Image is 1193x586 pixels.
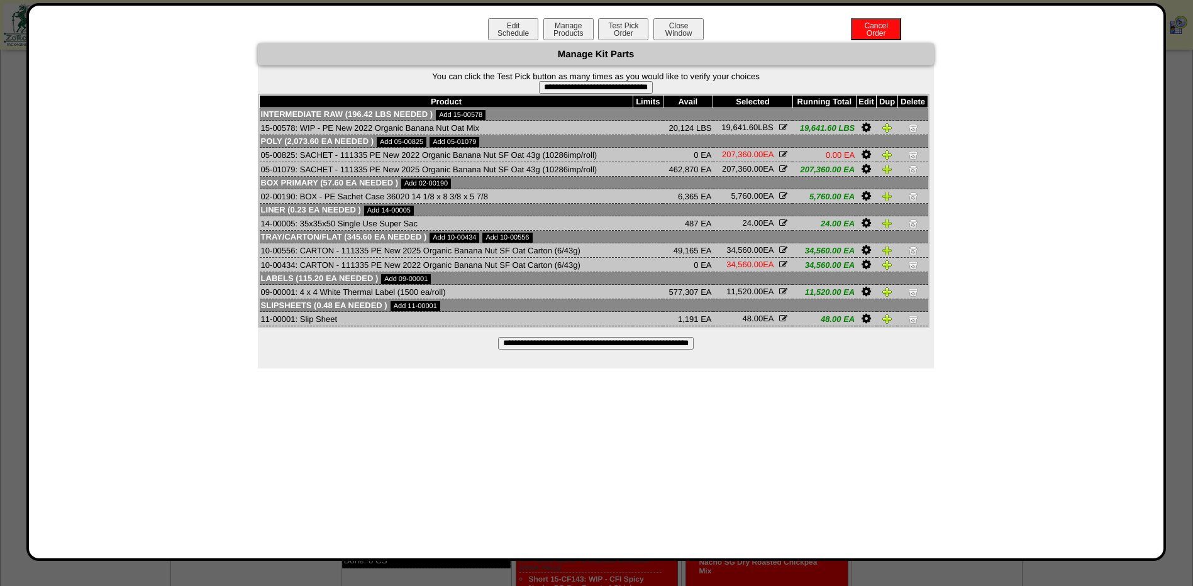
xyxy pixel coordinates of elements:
span: EA [743,218,774,228]
td: 11,520.00 EA [792,285,856,299]
td: 09-00001: 4 x 4 White Thermal Label (1500 ea/roll) [260,285,633,299]
td: 0 EA [663,258,713,272]
td: Box Primary (57.60 EA needed ) [260,177,928,189]
span: 34,560.00 [726,260,763,269]
td: 15-00578: WIP - PE New 2022 Organic Banana Nut Oat Mix [260,121,633,135]
a: Add 11-00001 [391,301,440,311]
span: LBS [721,123,773,132]
a: CloseWindow [652,28,705,38]
span: 5,760.00 [731,191,763,201]
a: Add 02-00190 [401,179,451,189]
span: EA [743,314,774,323]
img: Delete Item [908,260,918,270]
span: 207,360.00 [722,150,763,159]
td: Liner (0.23 EA needed ) [260,204,928,216]
span: 34,560.00 [726,245,763,255]
td: 24.00 EA [792,216,856,231]
a: Add 05-01079 [430,137,479,147]
img: Duplicate Item [882,191,892,201]
img: Delete Item [908,191,918,201]
span: EA [722,164,774,174]
span: 48.00 [743,314,763,323]
button: ManageProducts [543,18,594,40]
span: 19,641.60 [721,123,758,132]
th: Edit [856,96,877,108]
td: 05-01079: SACHET - 111335 PE New 2025 Organic Banana Nut SF Oat 43g (10286imp/roll) [260,162,633,177]
td: 19,641.60 LBS [792,121,856,135]
td: 6,365 EA [663,189,713,204]
td: 207,360.00 EA [792,162,856,177]
img: Duplicate Item [882,164,892,174]
td: 577,307 EA [663,285,713,299]
img: Delete Item [908,245,918,255]
td: 34,560.00 EA [792,258,856,272]
td: 0 EA [663,148,713,162]
span: EA [726,245,773,255]
span: 207,360.00 [722,164,763,174]
th: Delete [897,96,928,108]
a: Add 10-00556 [482,233,532,243]
button: EditSchedule [488,18,538,40]
span: EA [722,150,774,159]
img: Delete Item [908,150,918,160]
th: Dup [877,96,897,108]
span: 11,520.00 [726,287,763,296]
td: 462,870 EA [663,162,713,177]
th: Product [260,96,633,108]
img: Duplicate Item [882,245,892,255]
td: 10-00434: CARTON - 111335 PE New 2022 Organic Banana Nut SF Oat Carton (6/43g) [260,258,633,272]
button: CancelOrder [851,18,901,40]
th: Limits [633,96,663,108]
a: Add 10-00434 [430,233,479,243]
td: 34,560.00 EA [792,243,856,258]
img: Delete Item [908,218,918,228]
td: Poly (2,073.60 EA needed ) [260,135,928,148]
th: Running Total [792,96,856,108]
img: Duplicate Item [882,314,892,324]
img: Duplicate Item [882,150,892,160]
span: EA [731,191,774,201]
span: 24.00 [743,218,763,228]
td: 487 EA [663,216,713,231]
td: 14-00005: 35x35x50 Single Use Super Sac [260,216,633,231]
img: Delete Item [908,287,918,297]
a: Add 09-00001 [381,274,431,284]
td: 1,191 EA [663,312,713,326]
button: CloseWindow [653,18,704,40]
td: 10-00556: CARTON - 111335 PE New 2025 Organic Banana Nut SF Oat Carton (6/43g) [260,243,633,258]
td: 05-00825: SACHET - 111335 PE New 2022 Organic Banana Nut SF Oat 43g (10286imp/roll) [260,148,633,162]
th: Selected [713,96,793,108]
td: 49,165 EA [663,243,713,258]
td: 0.00 EA [792,148,856,162]
form: You can click the Test Pick button as many times as you would like to verify your choices [258,72,934,94]
img: Duplicate Item [882,218,892,228]
img: Duplicate Item [882,123,892,133]
img: Delete Item [908,164,918,174]
td: 20,124 LBS [663,121,713,135]
td: 48.00 EA [792,312,856,326]
img: Delete Item [908,314,918,324]
td: Intermediate Raw (196.42 LBS needed ) [260,108,928,121]
td: 11-00001: Slip Sheet [260,312,633,326]
td: 5,760.00 EA [792,189,856,204]
a: Add 14-00005 [364,206,414,216]
span: EA [726,260,773,269]
button: Test PickOrder [598,18,648,40]
td: Tray/Carton/Flat (345.60 EA needed ) [260,231,928,243]
div: Manage Kit Parts [258,43,934,65]
img: Duplicate Item [882,260,892,270]
a: Add 15-00578 [436,110,486,120]
img: Delete Item [908,123,918,133]
td: Slipsheets (0.48 EA needed ) [260,299,928,312]
img: Duplicate Item [882,287,892,297]
a: Add 05-00825 [377,137,426,147]
th: Avail [663,96,713,108]
td: 02-00190: BOX - PE Sachet Case 36020 14 1/8 x 8 3/8 x 5 7/8 [260,189,633,204]
span: EA [726,287,773,296]
td: Labels (115.20 EA needed ) [260,272,928,285]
